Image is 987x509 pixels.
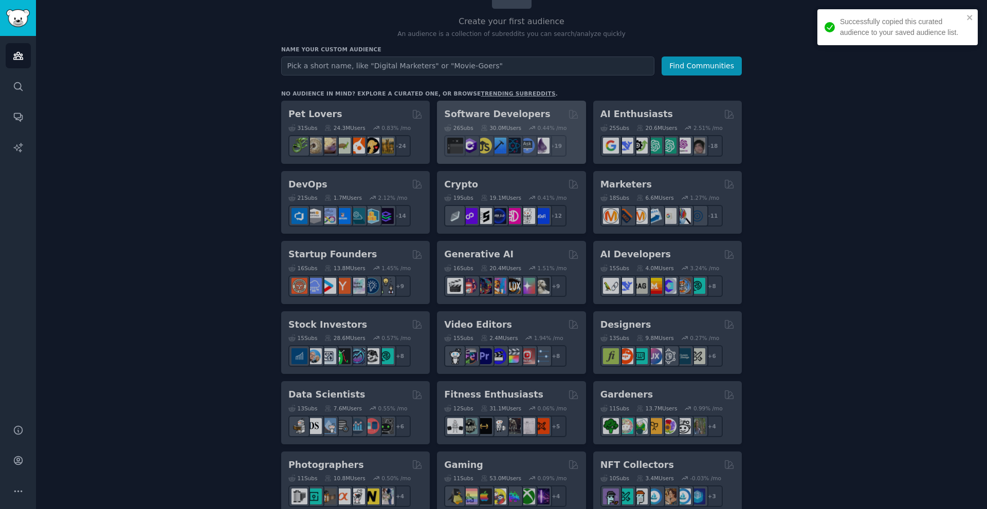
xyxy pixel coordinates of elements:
[281,30,742,39] p: An audience is a collection of subreddits you can search/analyze quickly
[840,16,963,38] div: Successfully copied this curated audience to your saved audience list.
[481,90,555,97] a: trending subreddits
[281,90,558,97] div: No audience in mind? Explore a curated one, or browse .
[662,56,742,76] button: Find Communities
[281,15,742,28] h2: Create your first audience
[966,13,974,22] button: close
[281,46,742,53] h3: Name your custom audience
[281,56,654,76] input: Pick a short name, like "Digital Marketers" or "Movie-Goers"
[6,9,30,27] img: GummySearch logo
